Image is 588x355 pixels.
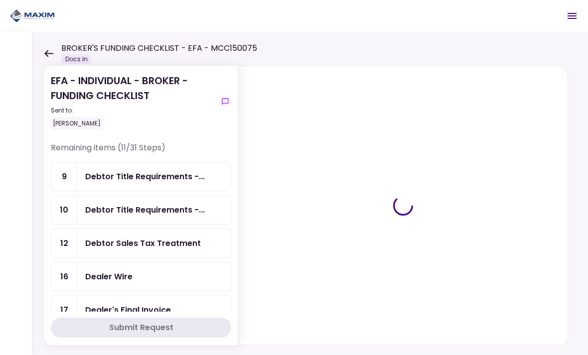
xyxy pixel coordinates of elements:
div: Dealer's Final Invoice [85,304,171,316]
a: 17Dealer's Final Invoice [51,295,231,325]
div: Debtor Title Requirements - Proof of IRP or Exemption [85,204,205,216]
a: 16Dealer Wire [51,262,231,291]
h1: BROKER'S FUNDING CHECKLIST - EFA - MCC150075 [61,42,257,54]
img: Partner icon [10,8,55,23]
a: 9Debtor Title Requirements - Other Requirements [51,162,231,191]
div: [PERSON_NAME] [51,117,103,130]
div: 17 [51,296,77,324]
button: show-messages [219,96,231,108]
a: 12Debtor Sales Tax Treatment [51,229,231,258]
div: EFA - INDIVIDUAL - BROKER - FUNDING CHECKLIST [51,73,215,130]
div: Dealer Wire [85,270,133,283]
div: Sent to: [51,106,215,115]
div: Docs In [61,54,92,64]
a: 10Debtor Title Requirements - Proof of IRP or Exemption [51,195,231,225]
button: Open menu [560,4,584,28]
div: 16 [51,262,77,291]
div: 12 [51,229,77,257]
div: 9 [51,162,77,191]
div: Remaining items (11/31 Steps) [51,142,231,162]
div: 10 [51,196,77,224]
button: Submit Request [51,318,231,338]
div: Submit Request [109,322,173,334]
div: Debtor Title Requirements - Other Requirements [85,170,205,183]
div: Debtor Sales Tax Treatment [85,237,201,249]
